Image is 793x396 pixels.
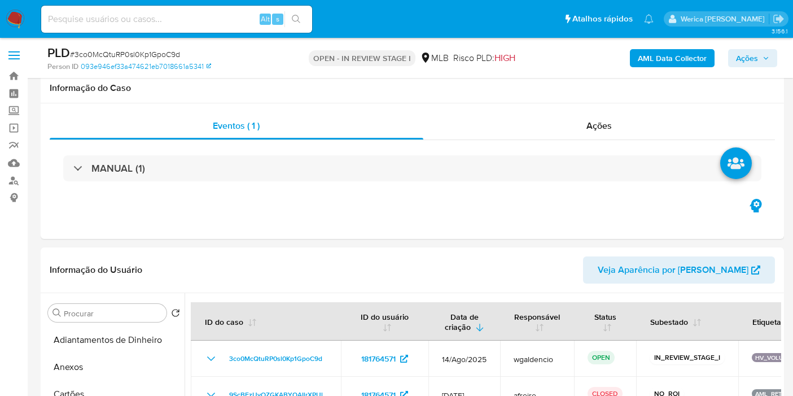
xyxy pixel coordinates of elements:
span: Atalhos rápidos [572,13,633,25]
p: werica.jgaldencio@mercadolivre.com [681,14,769,24]
span: Ações [736,49,758,67]
div: MANUAL (1) [63,155,761,181]
span: # 3co0McQtuRP0sl0Kp1GpoC9d [70,49,180,60]
span: HIGH [494,51,515,64]
span: Alt [261,14,270,24]
b: Person ID [47,62,78,72]
button: Retornar ao pedido padrão [171,308,180,321]
input: Pesquise usuários ou casos... [41,12,312,27]
span: Veja Aparência por [PERSON_NAME] [598,256,748,284]
b: AML Data Collector [638,49,707,67]
b: PLD [47,43,70,62]
span: Eventos ( 1 ) [213,119,260,132]
a: Sair [773,13,785,25]
a: 093e946ef33a474621eb7018661a5341 [81,62,211,72]
h3: MANUAL (1) [91,162,145,175]
button: Anexos [43,354,185,381]
a: Notificações [644,14,654,24]
div: MLB [420,52,449,64]
button: search-icon [284,11,308,27]
h1: Informação do Caso [50,82,775,94]
span: s [276,14,279,24]
span: Ações [586,119,612,132]
h1: Informação do Usuário [50,264,142,276]
button: Ações [728,49,777,67]
button: Adiantamentos de Dinheiro [43,327,185,354]
button: Veja Aparência por [PERSON_NAME] [583,256,775,284]
span: Risco PLD: [453,52,515,64]
input: Procurar [64,308,162,319]
button: AML Data Collector [630,49,715,67]
p: OPEN - IN REVIEW STAGE I [309,50,415,66]
button: Procurar [52,308,62,317]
